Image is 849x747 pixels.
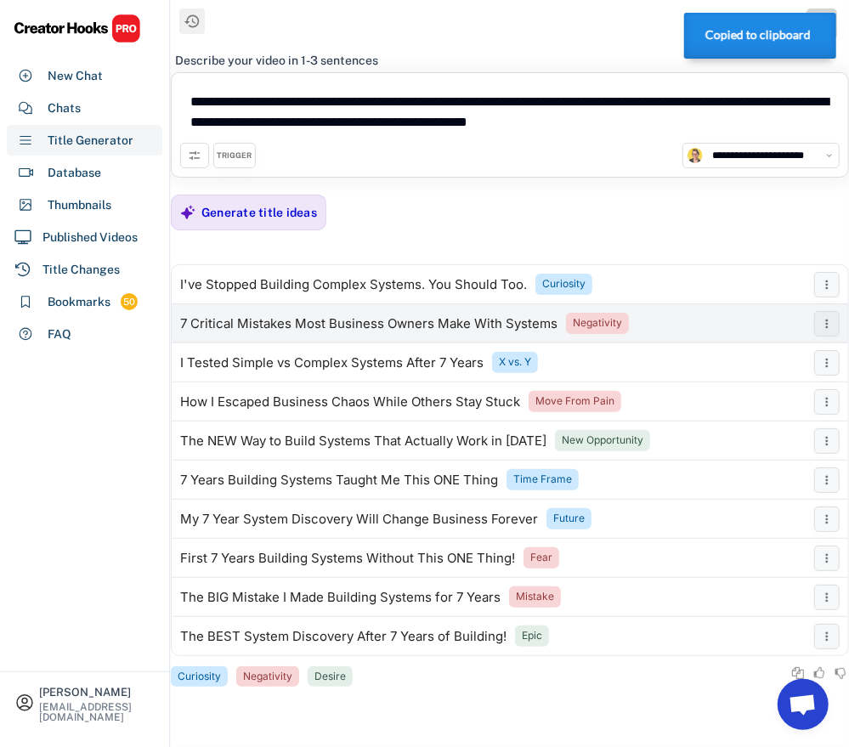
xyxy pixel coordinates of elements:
a: Open chat [778,679,829,730]
div: I've Stopped Building Complex Systems. You Should Too. [180,278,527,291]
div: TRIGGER [218,150,252,161]
div: Time Frame [513,473,572,487]
div: New Opportunity [562,433,643,448]
strong: Copied to clipboard [705,28,811,42]
div: Future [553,512,585,526]
div: 50 [121,295,138,309]
div: Chats [48,99,81,117]
img: channels4_profile.jpg [688,148,703,163]
div: My 7 Year System Discovery Will Change Business Forever [180,512,538,526]
div: [EMAIL_ADDRESS][DOMAIN_NAME] [39,702,155,722]
div: Published Videos [42,229,138,246]
div: Negativity [243,670,292,684]
div: 7 Years Building Systems Taught Me This ONE Thing [180,473,498,487]
div: Fear [530,551,552,565]
div: Bookmarks [48,293,110,311]
div: I Tested Simple vs Complex Systems After 7 Years [180,356,484,370]
div: How I Escaped Business Chaos While Others Stay Stuck [180,395,520,409]
div: New Chat [48,67,103,85]
div: Move From Pain [535,394,614,409]
div: X vs. Y [499,355,531,370]
div: Title Generator [48,132,133,150]
div: Epic [522,629,542,643]
img: CHPRO%20Logo.svg [14,14,141,43]
div: Title Changes [42,261,120,279]
div: [PERSON_NAME] [39,687,155,698]
div: Describe your video in 1-3 sentences [175,53,378,68]
div: Database [48,164,101,182]
div: Thumbnails [48,196,111,214]
div: Curiosity [542,277,586,291]
div: Negativity [573,316,622,331]
div: The NEW Way to Build Systems That Actually Work in [DATE] [180,434,546,448]
div: Mistake [516,590,554,604]
div: The BIG Mistake I Made Building Systems for 7 Years [180,591,501,604]
div: Desire [314,670,346,684]
div: First 7 Years Building Systems Without This ONE Thing! [180,552,515,565]
div: 7 Critical Mistakes Most Business Owners Make With Systems [180,317,558,331]
div: The BEST System Discovery After 7 Years of Building! [180,630,507,643]
div: Generate title ideas [201,205,317,220]
div: Curiosity [178,670,221,684]
div: FAQ [48,325,71,343]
